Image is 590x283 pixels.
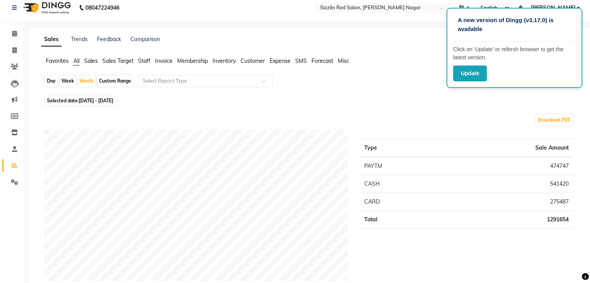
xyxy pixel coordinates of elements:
span: Selected date: [45,96,115,105]
span: All [73,57,80,64]
td: 1291654 [443,211,573,229]
td: 541420 [443,175,573,193]
p: Click on ‘Update’ or refersh browser to get the latest version. [453,45,576,62]
span: Sales Target [102,57,133,64]
span: Membership [177,57,208,64]
td: 275487 [443,193,573,211]
div: Week [59,76,76,86]
span: Expense [270,57,291,64]
a: Trends [71,36,88,43]
button: Update [453,66,487,81]
a: Feedback [97,36,121,43]
span: Invoice [155,57,173,64]
td: Total [360,211,443,229]
span: Customer [240,57,265,64]
span: [DATE] - [DATE] [79,98,113,104]
div: Day [45,76,58,86]
span: Favorites [46,57,69,64]
td: 474747 [443,157,573,175]
span: Forecast [311,57,333,64]
td: PAYTM [360,157,443,175]
td: CASH [360,175,443,193]
th: Type [360,139,443,157]
span: Inventory [213,57,236,64]
div: Custom Range [97,76,133,86]
p: A new version of Dingg (v3.17.0) is available [458,16,571,33]
td: CARD [360,193,443,211]
th: Sale Amount [443,139,573,157]
span: [PERSON_NAME] [530,4,575,12]
span: Misc [338,57,349,64]
button: Download PDF [536,115,573,126]
span: SMS [295,57,307,64]
a: Sales [41,33,62,47]
a: Comparison [130,36,160,43]
span: Sales [84,57,98,64]
div: Month [78,76,95,86]
span: Staff [138,57,151,64]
